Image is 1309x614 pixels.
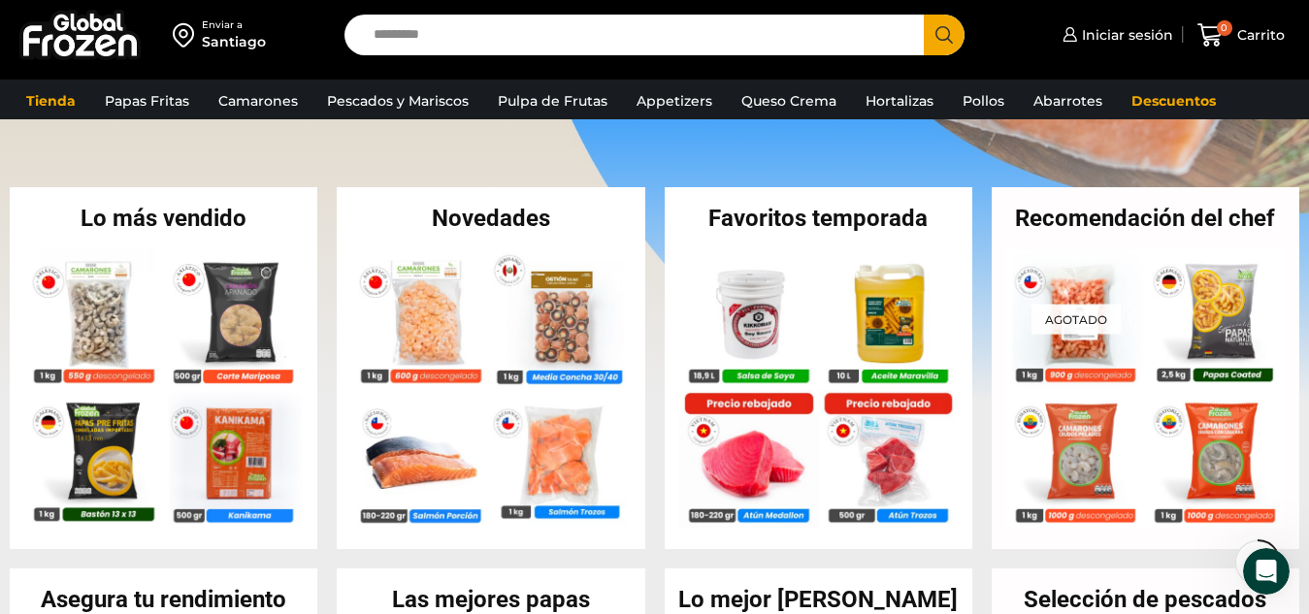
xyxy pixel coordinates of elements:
span: Carrito [1232,25,1285,45]
button: Adjuntar un archivo [30,466,46,481]
button: Search button [924,15,965,55]
h1: Global [94,10,143,24]
a: Camarones [209,82,308,119]
span: 0 [1217,20,1232,36]
a: Pescados y Mariscos [317,82,478,119]
h2: Lo más vendido [10,207,317,230]
h2: Favoritos temporada [665,207,972,230]
a: Appetizers [627,82,722,119]
div: user dice… [16,138,373,196]
div: Global dice… [16,196,373,241]
h2: Novedades [337,207,644,230]
img: address-field-icon.svg [173,18,202,51]
button: Selector de emoji [61,466,77,481]
img: Profile image for Global [55,11,86,42]
a: Queso Crema [732,82,846,119]
div: Por volumen [31,208,115,227]
a: Tienda [16,82,85,119]
div: Lo puedo llamar ahoraGlobal • Hace 9mAdd reaction [16,241,200,283]
button: Enviar un mensaje… [333,458,364,489]
a: Descuentos [1122,82,1226,119]
span: Iniciar sesión [1077,25,1173,45]
div: Global dice… [16,241,373,318]
div: 976665497 [PERSON_NAME] [162,149,357,169]
p: Activo en los últimos 15m [94,24,257,44]
h2: Asegura tu rendimiento [10,588,317,611]
div: 976665497 [PERSON_NAME] [147,138,373,180]
a: Hortalizas [856,82,943,119]
button: Selector de gif [92,466,108,481]
div: Ya que las compras se hacen directamente en la página webAdd reaction [16,17,318,79]
div: ok [341,392,357,411]
div: Por volumenAdd reaction [16,196,131,239]
div: user dice… [16,317,373,380]
textarea: Escribe un mensaje... [16,425,372,458]
div: de la Empresa Comercializadora Bicentenario spa [85,329,357,367]
p: Agotado [1031,305,1121,335]
a: Pollos [953,82,1014,119]
a: Papas Fritas [95,82,199,119]
div: user dice… [16,380,373,446]
button: Inicio [304,8,341,45]
div: ok [325,380,373,423]
button: Start recording [123,466,139,481]
div: no tienen venta mayorista [178,106,357,125]
h2: Las mejores papas [337,588,644,611]
div: no tienen venta mayorista [162,94,373,137]
div: Enviar a [202,18,266,32]
iframe: Intercom live chat [1243,548,1290,595]
h2: Lo mejor [PERSON_NAME] [665,588,972,611]
a: Pulpa de Frutas [488,82,617,119]
div: user dice… [16,94,373,139]
div: Global • Hace 9m [31,286,136,298]
h2: Recomendación del chef [992,207,1299,230]
a: Abarrotes [1024,82,1112,119]
a: Iniciar sesión [1058,16,1173,54]
div: de la Empresa Comercializadora Bicentenario spa [70,317,373,378]
button: go back [13,8,49,45]
h2: Selección de pescados [992,588,1299,611]
a: 0 Carrito [1193,13,1290,58]
div: Santiago [202,32,266,51]
div: Cerrar [341,8,376,43]
div: Lo puedo llamar ahora [31,252,184,272]
div: Global dice… [16,17,373,94]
